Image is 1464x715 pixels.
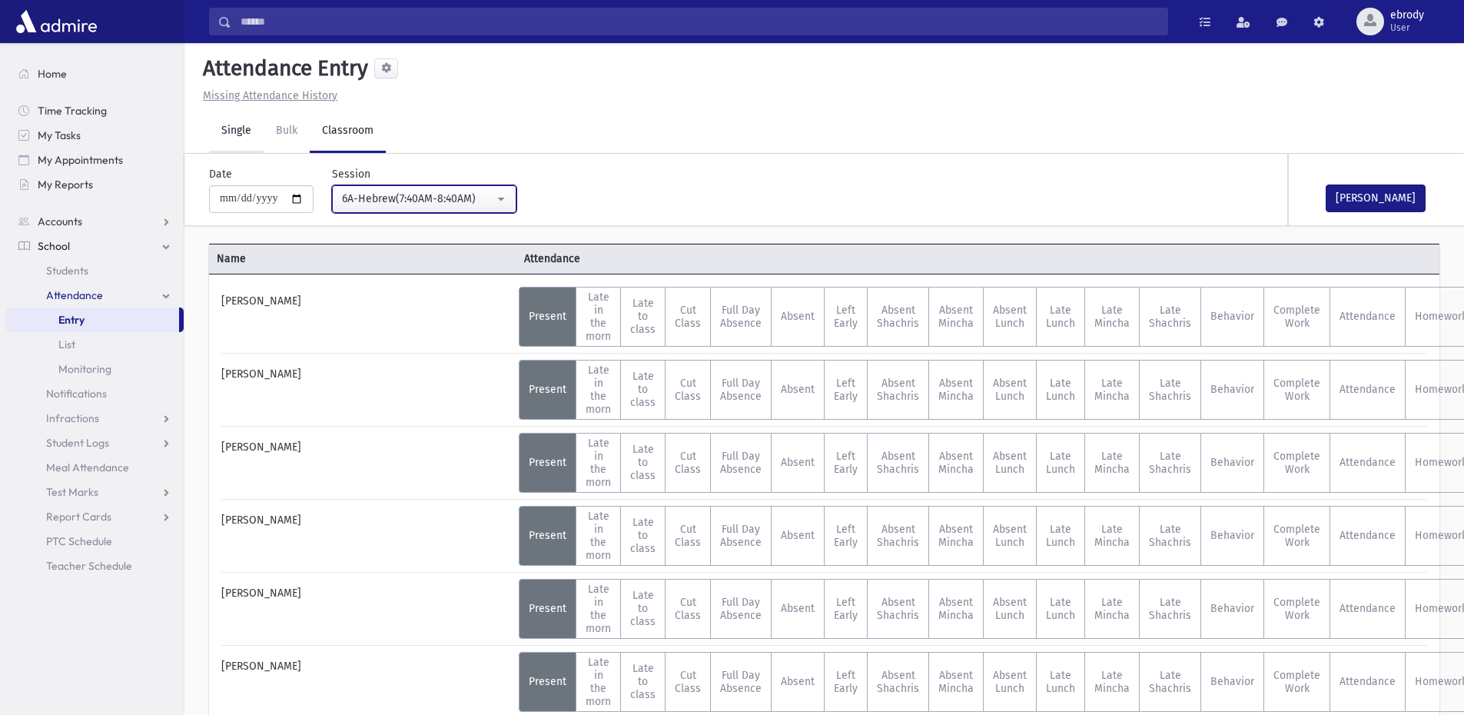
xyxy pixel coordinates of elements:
a: Report Cards [6,504,184,529]
span: Absent [781,529,815,542]
span: Absent Lunch [993,523,1027,549]
span: Late Lunch [1046,596,1075,622]
a: School [6,234,184,258]
span: Full Day Absence [720,377,762,403]
span: Absent Mincha [938,377,974,403]
div: [PERSON_NAME] [214,506,519,566]
span: Cut Class [675,596,701,622]
span: Late in the morn [586,437,611,489]
input: Search [231,8,1167,35]
span: Late Lunch [1046,304,1075,330]
span: Present [529,675,566,688]
span: Home [38,67,67,81]
span: Student Logs [46,436,109,450]
span: Left Early [834,377,858,403]
span: Cut Class [675,669,701,695]
span: Complete Work [1273,304,1320,330]
span: Infractions [46,411,99,425]
span: Complete Work [1273,596,1320,622]
span: Absent Mincha [938,523,974,549]
span: Complete Work [1273,377,1320,403]
span: Full Day Absence [720,450,762,476]
span: Complete Work [1273,450,1320,476]
div: 6A-Hebrew(7:40AM-8:40AM) [342,191,494,207]
a: Students [6,258,184,283]
span: Present [529,310,566,323]
u: Missing Attendance History [203,89,337,102]
span: Absent Shachris [877,596,919,622]
span: Absent Mincha [938,304,974,330]
span: Complete Work [1273,523,1320,549]
span: Late in the morn [586,510,611,562]
span: Cut Class [675,523,701,549]
a: Monitoring [6,357,184,381]
span: Absent Lunch [993,669,1027,695]
span: Behavior [1210,456,1254,469]
span: Late Mincha [1094,304,1130,330]
span: User [1390,22,1424,34]
button: [PERSON_NAME] [1326,185,1426,212]
span: Left Early [834,304,858,330]
span: Test Marks [46,485,98,499]
span: My Tasks [38,128,81,142]
span: Time Tracking [38,104,107,118]
label: Session [332,166,370,182]
label: Date [209,166,232,182]
span: Present [529,383,566,396]
span: Attendance [1340,602,1396,615]
a: Test Marks [6,480,184,504]
span: Late Mincha [1094,523,1130,549]
span: Attendance [1340,529,1396,542]
span: Attendance [516,251,824,267]
a: Single [209,110,264,153]
span: Absent [781,310,815,323]
a: My Appointments [6,148,184,172]
span: Name [209,251,516,267]
span: Late Lunch [1046,450,1075,476]
span: Behavior [1210,675,1254,688]
span: Behavior [1210,602,1254,615]
span: Attendance [46,288,103,302]
span: Meal Attendance [46,461,129,474]
span: Left Early [834,450,858,476]
span: Accounts [38,214,82,228]
a: Student Logs [6,431,184,455]
span: Absent Mincha [938,450,974,476]
div: [PERSON_NAME] [214,652,519,712]
span: Absent Shachris [877,304,919,330]
span: Late Shachris [1149,596,1191,622]
a: Teacher Schedule [6,554,184,578]
a: Meal Attendance [6,455,184,480]
span: Absent [781,602,815,615]
a: Time Tracking [6,98,184,123]
a: PTC Schedule [6,529,184,554]
span: Late Lunch [1046,669,1075,695]
span: Present [529,529,566,542]
span: Present [529,602,566,615]
span: Report Cards [46,510,111,524]
span: Late to class [630,443,656,482]
span: Cut Class [675,377,701,403]
span: Cut Class [675,304,701,330]
span: Late Shachris [1149,669,1191,695]
span: Late Mincha [1094,377,1130,403]
span: Late Mincha [1094,450,1130,476]
span: Late Mincha [1094,596,1130,622]
span: Full Day Absence [720,304,762,330]
span: Behavior [1210,383,1254,396]
span: Absent [781,456,815,469]
span: Late Shachris [1149,450,1191,476]
a: Infractions [6,406,184,431]
span: Absent Lunch [993,377,1027,403]
span: Attendance [1340,456,1396,469]
span: Attendance [1340,310,1396,323]
span: Late Lunch [1046,523,1075,549]
span: Late to class [630,589,656,628]
span: Complete Work [1273,669,1320,695]
div: [PERSON_NAME] [214,433,519,493]
span: Teacher Schedule [46,559,132,573]
span: Late in the morn [586,583,611,635]
span: Entry [58,313,85,327]
a: My Reports [6,172,184,197]
span: List [58,338,75,351]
